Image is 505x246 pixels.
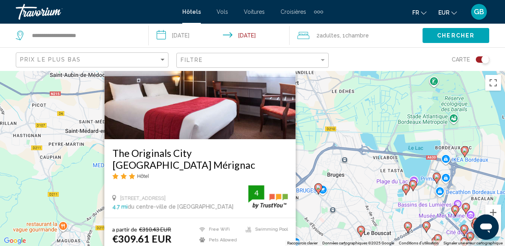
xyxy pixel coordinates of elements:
a: Hôtels [182,9,201,15]
button: Filter [176,52,329,69]
button: Check-in date: Sep 26, 2025 Check-out date: Sep 29, 2025 [149,24,290,47]
mat-select: Sort by [20,57,166,63]
button: Passer en plein écran [485,75,501,91]
span: Adultes [320,32,340,39]
div: 4 [249,188,264,198]
ins: €309.61 EUR [112,233,172,245]
a: Voitures [244,9,265,15]
img: Hotel image [105,13,296,139]
button: Zoom avant [485,205,501,220]
span: [STREET_ADDRESS] [120,195,166,201]
img: trustyou-badge.svg [249,185,288,209]
span: 2 [316,30,340,41]
span: 4.7 mi [112,204,128,210]
li: Pets Allowed [196,237,242,243]
del: €310.43 EUR [139,226,171,233]
span: du centre-ville de [GEOGRAPHIC_DATA] [128,204,234,210]
span: , 1 [340,30,369,41]
a: Signaler une erreur cartographique [443,241,503,245]
span: a partir de [112,226,137,233]
button: Raccourcis clavier [287,240,318,246]
a: Conditions d'utilisation [399,241,439,245]
button: Change currency [438,7,457,18]
button: Travelers: 2 adults, 0 children [290,24,423,47]
a: Travorium [16,4,174,20]
span: Données cartographiques ©2025 Google [322,241,394,245]
a: Vols [217,9,228,15]
button: Chercher [423,28,489,43]
span: Prix le plus bas [20,56,81,63]
button: Extra navigation items [314,6,323,18]
span: GB [474,8,484,16]
span: Carte [452,54,470,65]
div: 3 star Hotel [112,173,288,179]
span: Chambre [345,32,369,39]
button: Change language [412,7,426,18]
button: Toggle map [470,56,489,63]
span: EUR [438,9,449,16]
button: User Menu [469,4,489,20]
a: Croisières [281,9,306,15]
span: Filtre [181,57,203,63]
span: Chercher [437,33,475,39]
li: Swimming Pool [242,226,288,233]
a: The Originals City [GEOGRAPHIC_DATA] Mérignac [112,147,288,171]
img: Google [2,236,28,246]
iframe: Bouton de lancement de la fenêtre de messagerie [473,214,499,240]
span: fr [412,9,419,16]
a: Ouvrir cette zone dans Google Maps (dans une nouvelle fenêtre) [2,236,28,246]
li: Free WiFi [196,226,242,233]
span: Hôtel [137,173,149,179]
